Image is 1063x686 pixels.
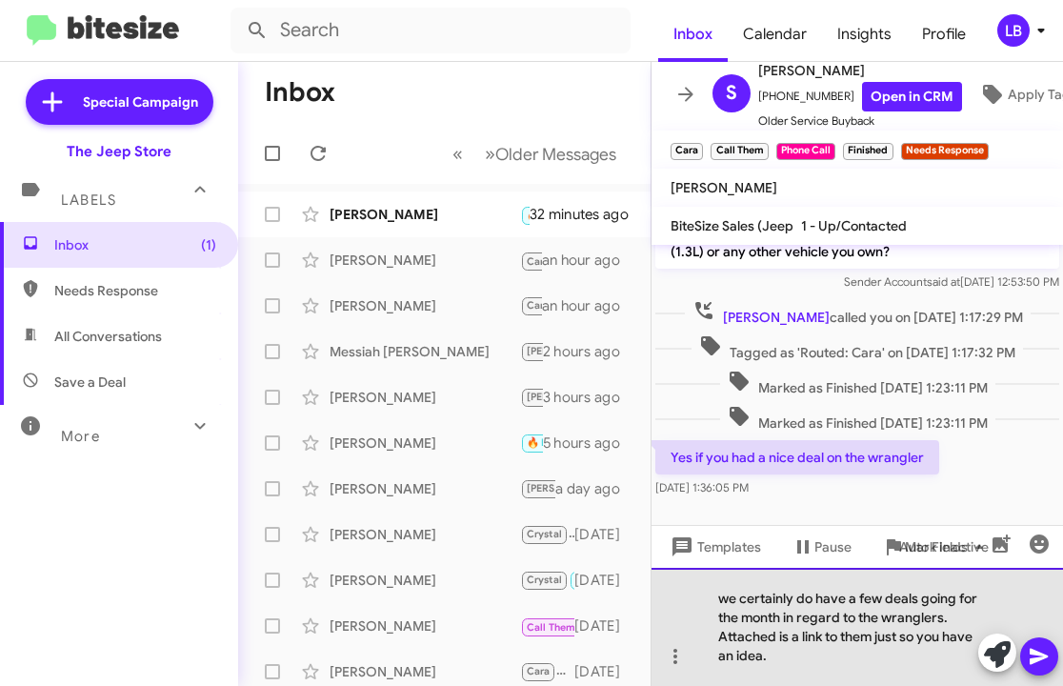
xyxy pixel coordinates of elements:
a: Calendar [728,7,822,62]
span: Special Campaign [83,92,198,111]
div: a day ago [555,479,635,498]
span: Auto Fields [899,530,991,564]
span: called you on [DATE] 1:17:29 PM [685,299,1031,327]
div: [DATE] [574,571,635,590]
small: Cara [671,143,703,160]
span: [PERSON_NAME] [758,59,962,82]
span: 🔥 Hot [527,210,559,222]
p: Yes if you had a nice deal on the wrangler [655,440,939,474]
div: Inbound Call [520,202,530,226]
div: Messiah [PERSON_NAME] [330,342,520,361]
div: The Jeep Store [67,142,171,161]
span: Sender Account [DATE] 12:53:50 PM [844,274,1059,289]
div: It's something my used car manager would have to check out in person. Would you be interested in ... [520,340,543,362]
small: Call Them [711,143,768,160]
div: Sounds good [PERSON_NAME], I do see you connected with [PERSON_NAME]. See you [DATE] ! [520,386,543,408]
div: [PERSON_NAME] [330,571,520,590]
div: [PERSON_NAME] [330,479,520,498]
button: Previous [441,134,474,173]
div: [DATE] [574,525,635,544]
div: an hour ago [542,296,635,315]
small: Finished [843,143,893,160]
span: 1 - Up/Contacted [801,217,907,234]
span: S [726,78,737,109]
div: 32 minutes ago [530,205,644,224]
input: Search [231,8,631,53]
div: Yes if you had a nice deal on the wrangler [520,248,542,272]
span: (1) [201,235,216,254]
div: Sounds good. Talk then. [520,569,574,591]
span: Cara [527,299,551,312]
div: [PERSON_NAME] [330,662,520,681]
span: Older Service Buyback [758,111,962,131]
div: [PERSON_NAME] [330,205,520,224]
div: [PERSON_NAME] [330,251,520,270]
span: Crystal [527,528,562,540]
span: Labels [61,192,116,209]
span: [PHONE_NUMBER] [758,82,962,111]
span: Cara [527,665,551,677]
div: [PERSON_NAME] [330,525,520,544]
div: No problem. Sounds good. [520,477,555,499]
span: Needs Response [54,281,216,300]
div: [PERSON_NAME] [330,296,520,315]
button: Next [473,134,628,173]
div: The 2026 grand Cherokee's are not due to arrive until march of next year just so you are aware. [520,660,574,682]
div: LB [997,14,1030,47]
span: [PERSON_NAME] [723,309,830,326]
div: 3 hours ago [543,388,635,407]
a: Profile [907,7,981,62]
div: [PERSON_NAME] [330,434,520,453]
span: [PERSON_NAME] [671,179,777,196]
div: 2 hours ago [543,342,635,361]
div: 5 hours ago [543,434,635,453]
a: Insights [822,7,907,62]
span: [PERSON_NAME] [527,391,612,403]
small: Phone Call [776,143,835,160]
a: Inbox [658,7,728,62]
span: Marked as Finished [DATE] 1:23:11 PM [720,370,995,397]
span: « [452,142,463,166]
span: » [485,142,495,166]
div: Inbound Call [520,614,574,637]
div: an hour ago [542,251,635,270]
button: Templates [652,530,776,564]
button: Pause [776,530,867,564]
div: Sounds good. And that is a vehicle you are just looking to sell back right? Not replace. [520,294,542,316]
span: said at [927,274,960,289]
span: Tagged as 'Routed: Cara' on [DATE] 1:17:32 PM [692,334,1023,362]
span: [PERSON_NAME] [527,345,612,357]
span: Pause [814,530,852,564]
span: Save a Deal [54,373,126,392]
div: [DATE] [574,662,635,681]
small: Needs Response [901,143,989,160]
h1: Inbox [265,77,335,108]
a: Special Campaign [26,79,213,125]
nav: Page navigation example [442,134,628,173]
span: [DATE] 1:36:05 PM [655,480,749,494]
span: Templates [667,530,761,564]
span: Call Them [527,621,576,634]
span: Inbox [54,235,216,254]
button: Auto Fields [884,530,1006,564]
span: All Conversations [54,327,162,346]
span: Cara [527,255,551,268]
div: we certainly do have a few deals going for the month in regard to the wranglers. Attached is a li... [652,568,1063,686]
span: Crystal [527,574,562,586]
div: Hey [PERSON_NAME] I just wanted to check in for this month. Are you guys still looking for a wran... [520,523,574,545]
span: More [61,428,100,445]
div: [DATE] works - if not I will reschedule for [DATE]. [520,432,543,454]
a: Open in CRM [862,82,962,111]
span: Marked as Finished [DATE] 1:23:11 PM [720,405,995,433]
span: 🔥 Hot [527,436,559,449]
div: [PERSON_NAME] [330,616,520,636]
div: [DATE] [574,616,635,636]
span: Older Messages [495,144,616,165]
span: BiteSize Sales (Jeep [671,217,793,234]
span: [PERSON_NAME] [527,482,612,494]
button: LB [981,14,1042,47]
